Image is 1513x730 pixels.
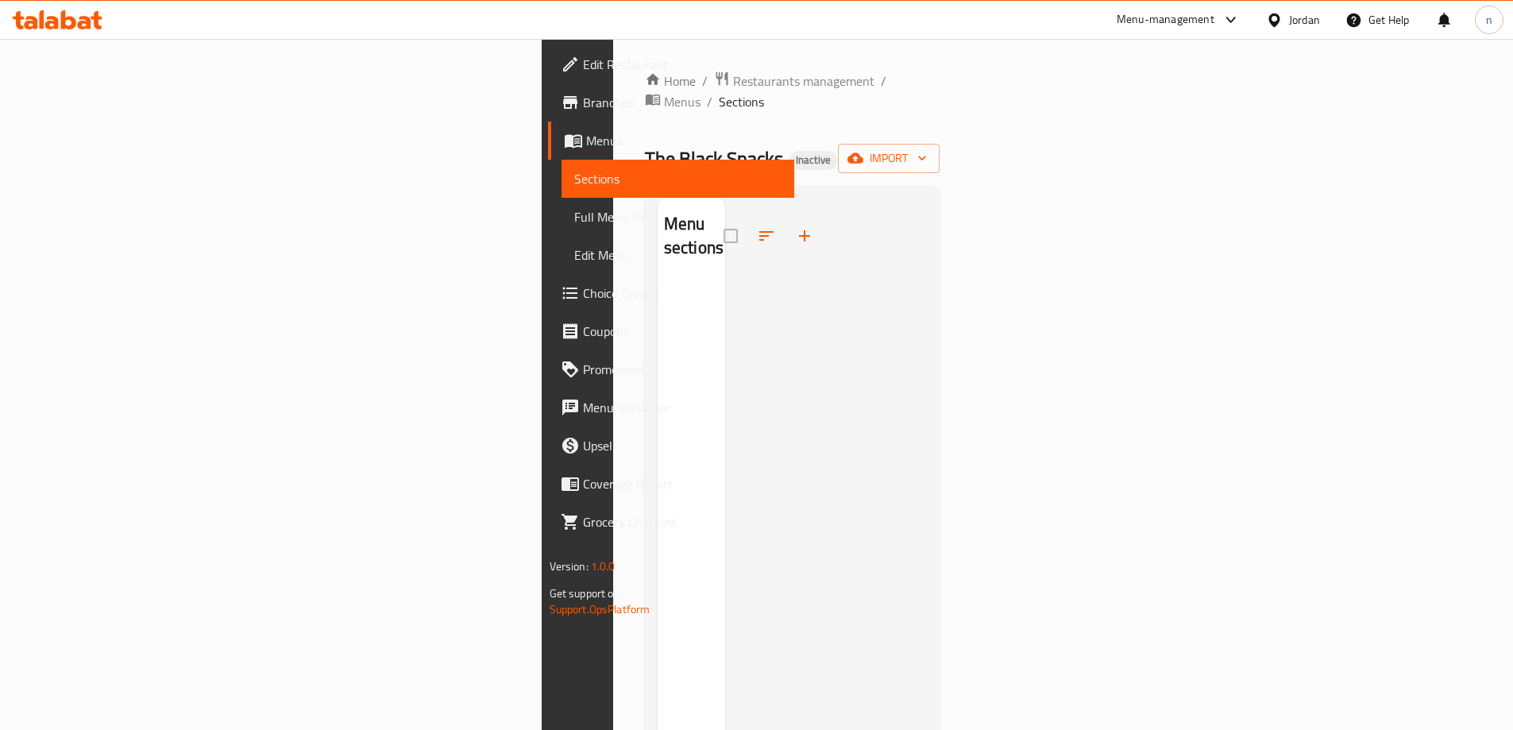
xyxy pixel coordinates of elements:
[1486,11,1492,29] span: n
[586,131,782,150] span: Menus
[550,599,650,620] a: Support.OpsPlatform
[548,350,794,388] a: Promotions
[550,556,589,577] span: Version:
[1117,10,1214,29] div: Menu-management
[583,93,782,112] span: Branches
[714,71,874,91] a: Restaurants management
[789,153,837,167] span: Inactive
[548,122,794,160] a: Menus
[851,149,927,168] span: import
[574,207,782,226] span: Full Menu View
[548,274,794,312] a: Choice Groups
[548,427,794,465] a: Upsell
[548,503,794,541] a: Grocery Checklist
[583,284,782,303] span: Choice Groups
[562,198,794,236] a: Full Menu View
[548,83,794,122] a: Branches
[548,312,794,350] a: Coupons
[583,55,782,74] span: Edit Restaurant
[548,45,794,83] a: Edit Restaurant
[583,322,782,341] span: Coupons
[838,144,940,173] button: import
[548,388,794,427] a: Menu disclaimer
[789,151,837,170] div: Inactive
[548,465,794,503] a: Coverage Report
[583,398,782,417] span: Menu disclaimer
[574,169,782,188] span: Sections
[785,217,824,255] button: Add section
[583,474,782,493] span: Coverage Report
[658,274,725,287] nav: Menu sections
[550,583,623,604] span: Get support on:
[591,556,616,577] span: 1.0.0
[562,236,794,274] a: Edit Menu
[583,436,782,455] span: Upsell
[1289,11,1320,29] div: Jordan
[574,245,782,265] span: Edit Menu
[562,160,794,198] a: Sections
[583,360,782,379] span: Promotions
[881,71,886,91] li: /
[583,512,782,531] span: Grocery Checklist
[733,71,874,91] span: Restaurants management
